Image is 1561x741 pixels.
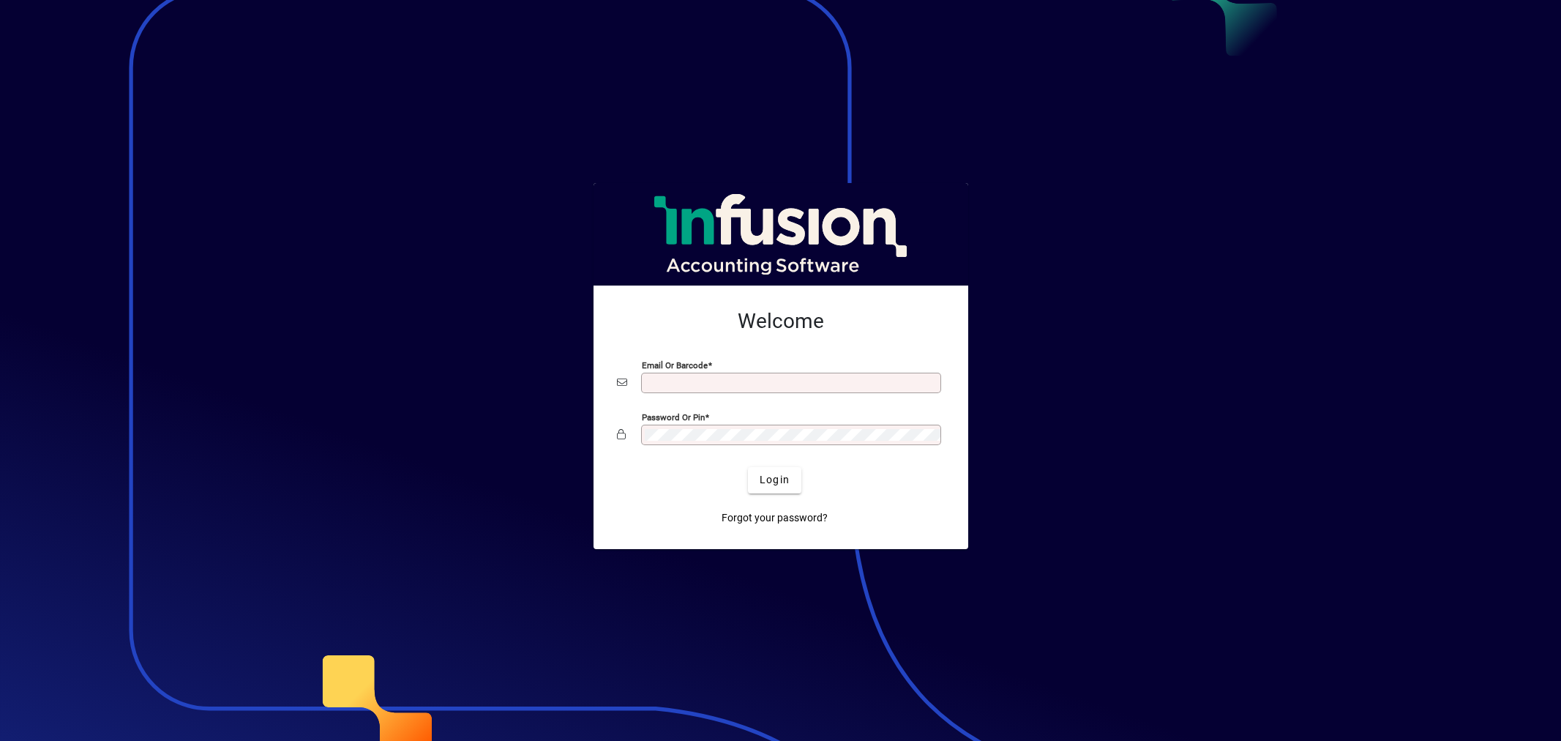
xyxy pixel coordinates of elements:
[760,472,790,488] span: Login
[642,360,708,370] mat-label: Email or Barcode
[642,412,705,422] mat-label: Password or Pin
[617,309,945,334] h2: Welcome
[748,467,801,494] button: Login
[716,505,834,532] a: Forgot your password?
[722,510,828,526] span: Forgot your password?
